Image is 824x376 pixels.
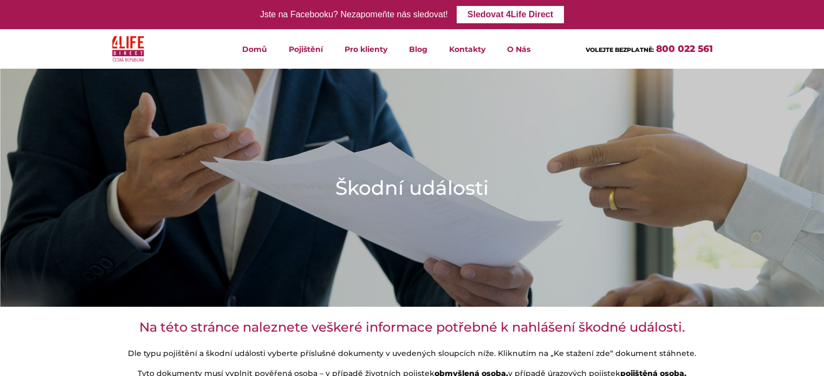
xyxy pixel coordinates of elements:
span: VOLEJTE BEZPLATNĚ: [586,46,654,54]
h3: Na této stránce naleznete veškeré informace potřebné k nahlášení škodné události. [112,320,713,335]
a: Blog [398,29,438,69]
img: 4Life Direct Česká republika logo [112,34,145,64]
a: Domů [231,29,278,69]
a: Kontakty [438,29,496,69]
p: Dle typu pojištění a škodní události vyberte příslušné dokumenty v uvedených sloupcích níže. Klik... [112,348,713,359]
div: Jste na Facebooku? Nezapomeňte nás sledovat! [260,7,448,23]
h1: Škodní události [335,174,489,201]
a: Sledovat 4Life Direct [457,6,564,23]
a: 800 022 561 [656,43,713,54]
